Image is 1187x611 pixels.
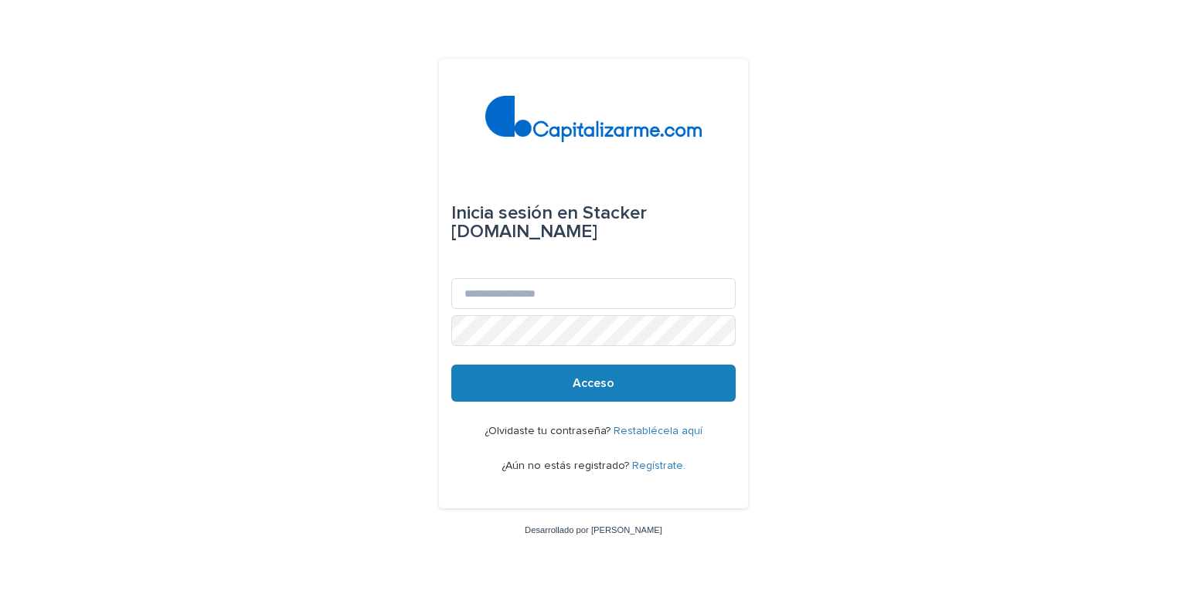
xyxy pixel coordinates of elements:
font: ¿Aún no estás registrado? [502,460,629,471]
a: Desarrollado por [PERSON_NAME] [525,525,662,535]
button: Acceso [451,365,736,402]
a: Restablécela aquí [614,426,702,436]
font: ¿Olvidaste tu contraseña? [485,426,611,436]
font: Stacker [DOMAIN_NAME] [451,204,647,241]
img: 4arMvv9wSvmHTHbXwTim [485,96,702,142]
a: Regístrate. [632,460,685,471]
font: Acceso [573,377,614,389]
font: Inicia sesión en [451,204,578,222]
